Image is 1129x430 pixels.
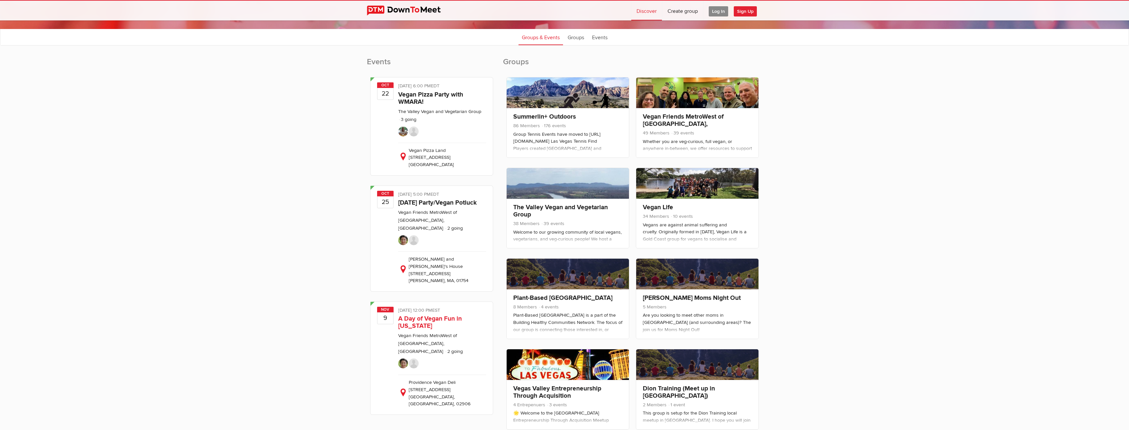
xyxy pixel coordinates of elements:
[432,307,440,313] span: America/New_York
[734,6,757,16] span: Sign Up
[409,235,419,245] img: Tumeria
[398,109,481,114] a: The Valley Vegan and Vegetarian Group
[643,304,667,310] span: 5 Members
[377,196,393,208] b: 25
[589,29,611,45] a: Events
[431,83,439,89] span: America/New_York
[513,123,540,129] span: 86 Members
[662,1,703,20] a: Create group
[643,312,752,333] div: Are you looking to meet other moms in [GEOGRAPHIC_DATA] (and surrounding areas)? The join us for ...
[513,304,537,310] span: 8 Members
[398,210,457,231] a: Vegan Friends MetroWest of [GEOGRAPHIC_DATA], [GEOGRAPHIC_DATA]
[377,312,393,324] b: 9
[367,57,496,74] h2: Events
[398,117,416,122] li: 3 going
[519,29,563,45] a: Groups & Events
[513,294,612,302] a: Plant-Based [GEOGRAPHIC_DATA]
[643,385,715,400] a: Dion Training (Meet up in [GEOGRAPHIC_DATA])
[398,199,477,207] a: [DATE] Party/Vegan Potluck
[445,225,463,231] li: 2 going
[398,191,486,199] div: [DATE] 5:00 PM
[398,235,408,245] img: Victoria M
[367,6,451,15] img: DownToMeet
[703,1,733,20] a: Log In
[409,148,454,167] span: Vegan Pizza Land [STREET_ADDRESS] [GEOGRAPHIC_DATA]
[513,203,608,218] a: The Valley Vegan and Vegetarian Group
[643,203,673,211] a: Vegan Life
[503,57,762,74] h2: Groups
[377,191,394,196] span: Oct
[541,123,566,129] span: 176 events
[445,349,463,354] li: 2 going
[513,229,622,300] div: Welcome to our growing community of local vegans, vegetarians, and veg-curious people! We host a ...
[643,214,669,219] span: 34 Members
[513,113,576,121] a: Summerlin+ Outdoors
[398,333,457,354] a: Vegan Friends MetroWest of [GEOGRAPHIC_DATA], [GEOGRAPHIC_DATA]
[431,191,439,197] span: America/New_York
[643,294,741,302] a: [PERSON_NAME] Moms Night Out
[398,127,408,136] img: Melissa T
[398,91,463,106] a: Vegan Pizza Party with WMARA!
[547,402,567,408] span: 3 events
[643,402,667,408] span: 2 Members
[409,380,471,407] span: Providence Vegan Deli [STREET_ADDRESS] [GEOGRAPHIC_DATA], [GEOGRAPHIC_DATA], 02906
[513,312,622,383] div: Plant-Based [GEOGRAPHIC_DATA] is a part of the Building Healthy Communities Network. The focus of...
[398,358,408,368] img: Victoria M
[398,315,462,330] a: A Day of Vegan Fun in [US_STATE]
[513,402,545,408] span: 4 Entrepenuers
[377,88,393,100] b: 22
[734,1,762,20] a: Sign Up
[643,130,669,136] span: 49 Members
[643,138,752,174] div: Whether you are veg-curious, full vegan, or anywhere in-between, we offer resources to support yo...
[631,1,662,20] a: Discover
[709,6,728,16] span: Log In
[409,358,419,368] img: Rick Williams
[668,402,685,408] span: 1 event
[398,307,486,315] div: [DATE] 12:00 PM
[377,307,394,312] span: Nov
[377,82,394,88] span: Oct
[513,131,622,373] div: Group Tennis Events have moved to [URL][DOMAIN_NAME] Las Vegas Tennis Find Players created [GEOGR...
[671,130,694,136] span: 39 events
[398,82,486,91] div: [DATE] 6:00 PM
[643,113,724,135] a: Vegan Friends MetroWest of [GEOGRAPHIC_DATA], [GEOGRAPHIC_DATA]
[564,29,587,45] a: Groups
[409,256,468,283] span: [PERSON_NAME] and [PERSON_NAME]'s House [STREET_ADDRESS] [PERSON_NAME], MA, 01754
[513,385,601,400] a: Vegas Valley Entrepreneurship Through Acquisition
[541,221,564,226] span: 39 events
[670,214,693,219] span: 10 events
[409,127,419,136] img: Sheryl Becker
[538,304,559,310] span: 4 events
[513,221,540,226] span: 38 Members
